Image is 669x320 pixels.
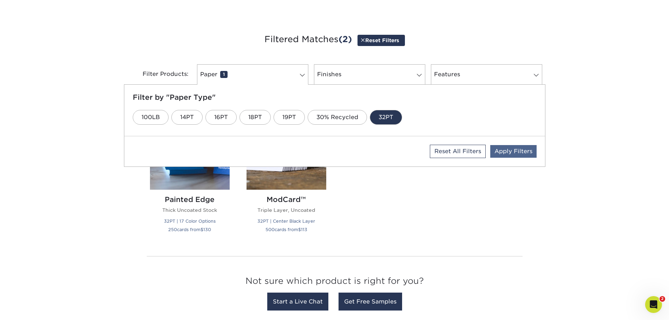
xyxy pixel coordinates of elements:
p: Thick Uncoated Stock [150,207,230,214]
span: 130 [203,227,211,232]
span: 500 [265,227,275,232]
span: 1 [220,71,228,78]
iframe: Google Customer Reviews [2,299,60,318]
span: 250 [168,227,177,232]
a: 18PT [240,110,271,125]
a: Apply Filters [490,145,537,158]
span: (2) [339,34,352,44]
a: Reset Filters [358,35,405,46]
small: cards from [168,227,211,232]
h3: Not sure which product is right for you? [147,270,523,295]
h2: Painted Edge [150,195,230,204]
iframe: Intercom live chat [645,296,662,313]
a: 30% Recycled [308,110,367,125]
a: Reset All Filters [430,145,486,158]
a: 32PT [370,110,402,125]
a: 14PT [171,110,203,125]
small: cards from [265,227,307,232]
a: Get Free Samples [339,293,402,311]
h5: Filter by "Paper Type" [133,93,537,102]
a: 19PT [274,110,305,125]
small: 32PT | 17 Color Options [164,218,216,224]
p: Triple Layer, Uncoated [247,207,326,214]
a: Painted Edge Business Cards Painted Edge Thick Uncoated Stock 32PT | 17 Color Options 250cards fr... [150,110,230,242]
a: Finishes [314,64,425,85]
span: $ [201,227,203,232]
span: $ [298,227,301,232]
a: 16PT [205,110,237,125]
a: Paper1 [197,64,308,85]
span: 113 [301,227,307,232]
a: 100LB [133,110,169,125]
a: Features [431,64,542,85]
h3: Filtered Matches [129,24,540,56]
a: Start a Live Chat [267,293,328,311]
a: ModCard™ Business Cards ModCard™ Triple Layer, Uncoated 32PT | Center Black Layer 500cards from$113 [247,110,326,242]
small: 32PT | Center Black Layer [257,218,315,224]
h2: ModCard™ [247,195,326,204]
span: 2 [660,296,665,302]
div: Filter Products: [124,64,194,85]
